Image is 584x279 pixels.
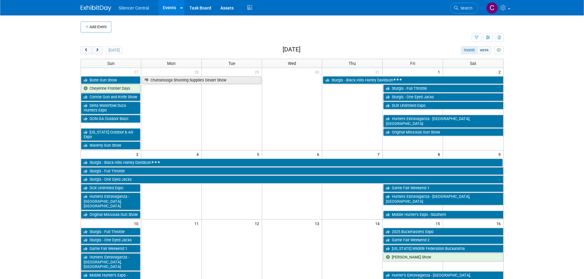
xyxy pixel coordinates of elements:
span: 27 [133,68,141,76]
a: Original Missoula Gun Show [383,128,503,136]
span: 28 [194,68,201,76]
button: prev [81,46,92,54]
a: Waverly Gun Show [81,141,140,149]
a: Game Fair Weekend 2 [383,236,503,244]
span: 5 [256,150,262,158]
button: [DATE] [106,46,122,54]
span: 2 [498,68,503,76]
a: Sturgis - Black Hills Harley Davidson [81,159,503,167]
a: Butte Gun Show [81,76,140,84]
span: 14 [375,220,382,227]
button: week [477,46,491,54]
span: Search [458,6,472,10]
span: 29 [254,68,262,76]
span: 13 [314,220,322,227]
button: month [461,46,477,54]
a: GON GA Outdoor Blast [81,115,140,123]
a: DUX Unlimited Expo [383,102,503,110]
span: 9 [498,150,503,158]
span: Mon [167,61,176,66]
a: Original Missoula Gun Show [81,211,140,219]
h2: [DATE] [283,46,300,53]
span: 12 [254,220,262,227]
span: Wed [288,61,296,66]
span: Sat [470,61,476,66]
button: next [92,46,103,54]
span: 6 [316,150,322,158]
a: Sturgis - One Eyed Jacks [383,93,503,101]
a: [US_STATE] Outdoor & AG Expo [81,128,140,141]
a: Hunters Extravaganza - [GEOGRAPHIC_DATA], [GEOGRAPHIC_DATA] [383,115,503,127]
a: Sturgis - One Eyed Jacks [81,175,503,183]
img: ExhibitDay [81,5,111,11]
span: 3 [136,150,141,158]
button: myCustomButton [494,46,503,54]
a: DUX Unlimited Expo [81,184,140,192]
a: [PERSON_NAME] Show [383,253,503,261]
a: [US_STATE] Wildlife Federation Buckarama [383,245,503,253]
a: Hunters Extravaganza - [GEOGRAPHIC_DATA], [GEOGRAPHIC_DATA] [383,193,503,205]
a: Game Fair Weekend 1 [383,184,503,192]
span: Sun [107,61,115,66]
button: Add Event [81,21,111,32]
a: Game Fair Weekend 1 [81,245,140,253]
span: Tue [228,61,235,66]
span: 30 [314,68,322,76]
a: Chattanooga Shooting Supplies Dealer Show [142,76,261,84]
a: Conroe Gun and Knife Show [81,93,140,101]
a: Cheyenne Frontier Days [81,85,140,92]
img: Cade Cox [486,2,498,14]
span: 8 [437,150,443,158]
i: Personalize Calendar [497,48,501,52]
span: 7 [377,150,382,158]
a: Sturgis - Full Throttle [81,167,503,175]
a: Hunters Extravaganza - [GEOGRAPHIC_DATA], [GEOGRAPHIC_DATA] [81,253,140,271]
a: Hunters Extravaganza - [GEOGRAPHIC_DATA], [GEOGRAPHIC_DATA] [81,193,140,210]
a: Sturgis - Full Throttle [81,228,140,236]
span: 4 [196,150,201,158]
a: Mobile Hunter’s Expo - Southern [383,211,503,219]
span: Fri [410,61,415,66]
span: Silencer Central [119,6,149,10]
span: 15 [435,220,443,227]
a: 2025 Buckmasters Expo [383,228,503,236]
span: 10 [133,220,141,227]
a: Delta Waterfowl Duck Hunters Expo [81,102,140,114]
span: 1 [437,68,443,76]
span: 31 [375,68,382,76]
a: Sturgis - Black Hills Harley Davidson [323,76,503,84]
a: Sturgis - One Eyed Jacks [81,236,140,244]
a: Search [450,3,478,13]
a: Sturgis - Full Throttle [383,85,503,92]
span: 16 [496,220,503,227]
span: 11 [194,220,201,227]
span: Thu [349,61,356,66]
